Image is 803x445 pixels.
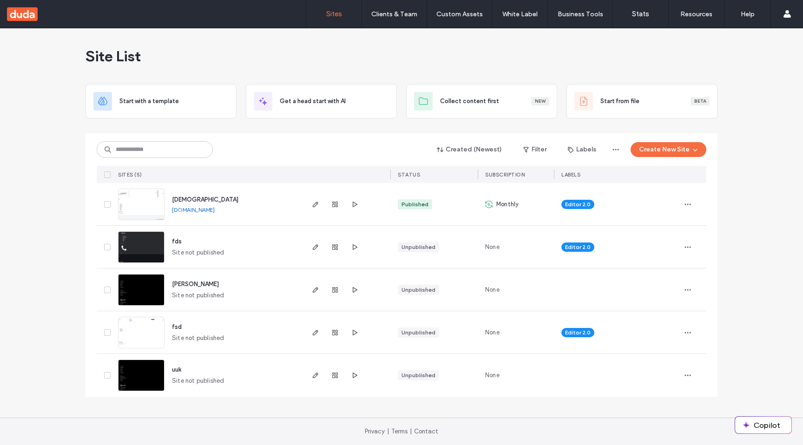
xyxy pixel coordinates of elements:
[280,97,346,106] span: Get a head start with AI
[485,371,500,380] span: None
[600,97,639,106] span: Start from file
[632,10,649,18] label: Stats
[429,142,510,157] button: Created (Newest)
[172,366,181,373] a: uuk
[172,291,224,300] span: Site not published
[401,200,428,209] div: Published
[387,428,389,435] span: |
[172,206,215,213] a: [DOMAIN_NAME]
[485,171,525,178] span: SUBSCRIPTION
[502,10,538,18] label: White Label
[365,428,385,435] a: Privacy
[246,84,397,118] div: Get a head start with AI
[514,142,556,157] button: Filter
[401,286,435,294] div: Unpublished
[485,328,500,337] span: None
[735,417,791,433] button: Copilot
[172,196,238,203] a: [DEMOGRAPHIC_DATA]
[561,171,580,178] span: LABELS
[326,10,342,18] label: Sites
[485,242,500,252] span: None
[172,281,219,288] a: [PERSON_NAME]
[559,142,605,157] button: Labels
[680,10,712,18] label: Resources
[401,371,435,380] div: Unpublished
[531,97,549,105] div: New
[440,97,499,106] span: Collect content first
[172,323,182,330] a: fsd
[485,285,500,294] span: None
[631,142,706,157] button: Create New Site
[119,97,179,106] span: Start with a template
[401,243,435,251] div: Unpublished
[371,10,417,18] label: Clients & Team
[118,171,142,178] span: SITES (5)
[398,171,420,178] span: STATUS
[496,200,519,209] span: Monthly
[565,243,591,251] span: Editor 2.0
[86,47,141,65] span: Site List
[558,10,603,18] label: Business Tools
[172,238,182,245] a: fds
[172,376,224,386] span: Site not published
[691,97,710,105] div: Beta
[172,248,224,257] span: Site not published
[565,328,591,337] span: Editor 2.0
[436,10,483,18] label: Custom Assets
[741,10,755,18] label: Help
[86,84,237,118] div: Start with a template
[406,84,557,118] div: Collect content firstNew
[172,334,224,343] span: Site not published
[565,200,591,209] span: Editor 2.0
[401,328,435,337] div: Unpublished
[566,84,717,118] div: Start from fileBeta
[414,428,438,435] a: Contact
[410,428,412,435] span: |
[391,428,408,435] a: Terms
